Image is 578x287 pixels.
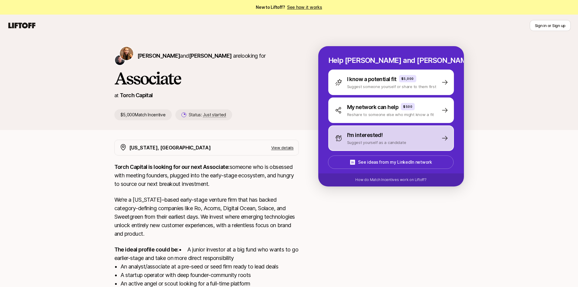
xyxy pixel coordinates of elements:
p: I know a potential fit [347,75,397,84]
p: Status: [189,111,226,118]
strong: The ideal profile could be: [114,246,179,253]
p: I'm interested! [347,131,383,139]
p: Reshare to someone else who might know a fit [347,111,434,118]
strong: Torch Capital is looking for our next Associate: [114,164,230,170]
p: [US_STATE], [GEOGRAPHIC_DATA] [129,144,211,152]
p: Help [PERSON_NAME] and [PERSON_NAME] hire [328,56,454,65]
span: [PERSON_NAME] [137,53,180,59]
span: Just started [203,112,226,118]
p: How do Match Incentives work on Liftoff? [355,177,426,183]
img: Katie Reiner [120,47,133,60]
p: are looking for [137,52,266,60]
a: Torch Capital [120,92,153,98]
p: View details [271,145,294,151]
h1: Associate [114,69,299,87]
span: New to Liftoff? [256,4,322,11]
span: [PERSON_NAME] [189,53,232,59]
p: at [114,91,119,99]
p: My network can help [347,103,399,111]
button: Sign in or Sign up [530,20,571,31]
img: Christopher Harper [115,55,125,65]
p: Suggest yourself as a candidate [347,139,406,145]
a: See how it works [287,5,322,10]
p: someone who is obsessed with meeting founders, plugged into the early-stage ecosystem, and hungry... [114,163,299,188]
button: See ideas from my LinkedIn network [328,155,454,169]
p: Suggest someone yourself or share to them first [347,84,436,90]
p: $5,000 [401,76,414,81]
p: See ideas from my LinkedIn network [358,159,432,166]
span: and [180,53,232,59]
p: $500 [403,104,412,109]
p: $5,000 Match Incentive [114,109,172,120]
p: We’re a [US_STATE]–based early-stage venture firm that has backed category-defining companies lik... [114,196,299,238]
